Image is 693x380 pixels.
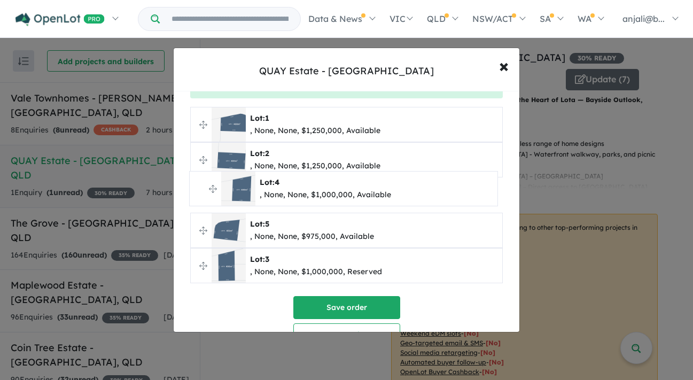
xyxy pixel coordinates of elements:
[212,143,246,177] img: QUAY%20Estate%20-%20Lota%20-%20Lot%202___494_m_1758091020.png
[199,262,207,270] img: drag.svg
[199,121,207,129] img: drag.svg
[293,296,400,319] button: Save order
[250,160,380,173] div: , None, None, $1,250,000, Available
[199,227,207,235] img: drag.svg
[265,149,269,158] span: 2
[265,254,269,264] span: 3
[250,254,269,264] b: Lot:
[622,13,665,24] span: anjali@b...
[499,54,509,77] span: ×
[265,219,269,229] span: 5
[199,156,207,164] img: drag.svg
[212,249,246,283] img: QUAY%20Estate%20-%20Lota%20-%20Lot%203___495_m_1758091020.png
[212,213,246,247] img: QUAY%20Estate%20-%20Lota%20-%20Lot%205___497_m_1758090960.png
[162,7,298,30] input: Try estate name, suburb, builder or developer
[250,113,269,123] b: Lot:
[250,266,382,278] div: , None, None, $1,000,000, Reserved
[250,219,269,229] b: Lot:
[212,107,246,142] img: QUAY%20Estate%20-%20Lota%20-%20Lot%201___493_m_1758090960.png
[250,149,269,158] b: Lot:
[265,113,269,123] span: 1
[15,13,105,26] img: Openlot PRO Logo White
[250,230,374,243] div: , None, None, $975,000, Available
[293,323,400,346] button: Cancel
[250,125,380,137] div: , None, None, $1,250,000, Available
[259,64,434,78] div: QUAY Estate - [GEOGRAPHIC_DATA]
